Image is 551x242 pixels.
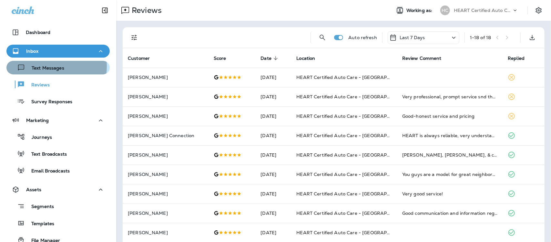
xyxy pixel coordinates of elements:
button: Dashboard [6,26,110,39]
span: HEART Certified Auto Care - [GEOGRAPHIC_DATA] [296,113,412,119]
button: Text Messages [6,61,110,74]
span: Location [296,55,323,61]
p: Survey Responses [25,99,72,105]
p: [PERSON_NAME] [128,114,203,119]
td: [DATE] [255,126,291,145]
span: Customer [128,56,150,61]
button: Inbox [6,45,110,58]
p: Reviews [129,5,162,15]
span: HEART Certified Auto Care - [GEOGRAPHIC_DATA] [296,74,412,80]
div: Very good service! [402,191,498,197]
td: [DATE] [255,184,291,203]
button: Assets [6,183,110,196]
span: Customer [128,55,158,61]
td: [DATE] [255,68,291,87]
button: Settings [533,5,545,16]
span: HEART Certified Auto Care - [GEOGRAPHIC_DATA] [296,133,412,138]
p: [PERSON_NAME] [128,172,203,177]
div: Armando, Jaime, & colleague Mechanic are thoroughly competent, professional & polite. Great to ha... [402,152,498,158]
p: Inbox [26,49,38,54]
span: Date [260,55,280,61]
p: [PERSON_NAME] [128,94,203,99]
span: Review Comment [402,55,450,61]
p: [PERSON_NAME] [128,230,203,235]
div: Good communication and information regarding quotes for future needs. Didn’t wait long for oil an... [402,210,498,216]
p: [PERSON_NAME] [128,75,203,80]
button: Text Broadcasts [6,147,110,160]
p: Journeys [25,135,52,141]
p: Auto refresh [348,35,377,40]
p: Dashboard [26,30,50,35]
p: [PERSON_NAME] Connection [128,133,203,138]
p: Email Broadcasts [25,168,70,174]
p: Last 7 Days [400,35,425,40]
td: [DATE] [255,87,291,106]
button: Survey Responses [6,94,110,108]
span: HEART Certified Auto Care - [GEOGRAPHIC_DATA] [296,210,412,216]
td: [DATE] [255,165,291,184]
button: Filters [128,31,141,44]
p: Templates [25,221,54,227]
button: Templates [6,216,110,230]
td: [DATE] [255,106,291,126]
p: Reviews [25,82,50,88]
div: 1 - 18 of 18 [470,35,491,40]
span: Score [214,56,226,61]
div: Very professional, prompt service snd thorough. So happy I found them! [402,93,498,100]
p: Text Broadcasts [25,151,67,158]
td: [DATE] [255,203,291,223]
p: HEART Certified Auto Care [454,8,512,13]
p: [PERSON_NAME] [128,191,203,196]
button: Marketing [6,114,110,127]
div: Good-honest service and pricing [402,113,498,119]
div: HC [440,5,450,15]
span: HEART Certified Auto Care - [GEOGRAPHIC_DATA] [296,171,412,177]
p: Marketing [26,118,49,123]
span: HEART Certified Auto Care - [GEOGRAPHIC_DATA] [296,152,412,158]
span: Working as: [406,8,434,13]
button: Search Reviews [316,31,329,44]
span: Replied [508,55,533,61]
p: [PERSON_NAME] [128,152,203,158]
span: Location [296,56,315,61]
span: Score [214,55,235,61]
p: [PERSON_NAME] [128,211,203,216]
button: Collapse Sidebar [96,4,114,17]
div: HEART is always reliable, very understanding and responsible. Hard to find that in this kind of b... [402,132,498,139]
span: HEART Certified Auto Care - [GEOGRAPHIC_DATA] [296,94,412,100]
span: HEART Certified Auto Care - [GEOGRAPHIC_DATA] [296,191,412,197]
p: Segments [25,204,54,210]
td: [DATE] [255,145,291,165]
button: Email Broadcasts [6,164,110,177]
p: Assets [26,187,41,192]
button: Reviews [6,78,110,91]
span: Replied [508,56,525,61]
div: You guys are a model for great neighborhood auto service! [402,171,498,178]
button: Segments [6,199,110,213]
button: Export as CSV [526,31,539,44]
span: HEART Certified Auto Care - [GEOGRAPHIC_DATA] [296,230,412,236]
span: Review Comment [402,56,442,61]
p: Text Messages [25,65,64,71]
span: Date [260,56,271,61]
button: Journeys [6,130,110,144]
